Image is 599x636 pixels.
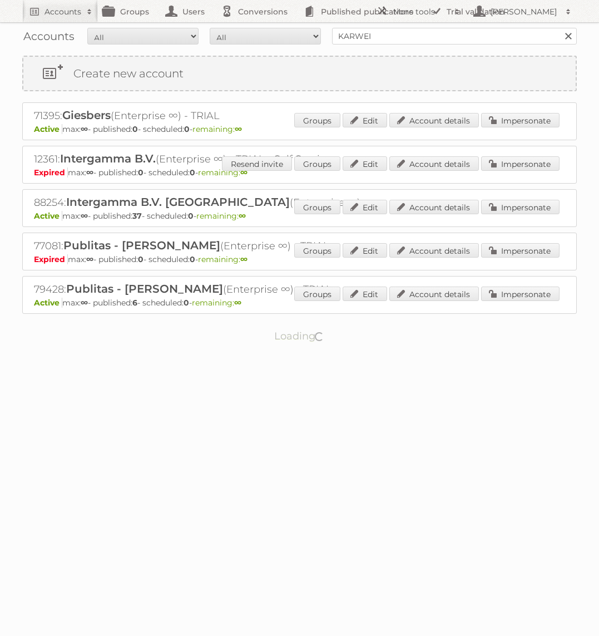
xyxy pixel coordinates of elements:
span: remaining: [192,124,242,134]
a: Edit [343,287,387,301]
a: Groups [294,287,340,301]
p: max: - published: - scheduled: - [34,124,565,134]
p: Loading [239,325,360,347]
a: Edit [343,113,387,127]
strong: ∞ [86,167,93,178]
a: Groups [294,243,340,258]
a: Impersonate [481,156,560,171]
span: Active [34,124,62,134]
h2: 79428: (Enterprise ∞) - TRIAL [34,282,423,297]
strong: 6 [132,298,137,308]
a: Groups [294,156,340,171]
a: Account details [389,200,479,214]
span: remaining: [198,254,247,264]
a: Create new account [23,57,576,90]
span: Intergamma B.V. [GEOGRAPHIC_DATA] [66,195,290,209]
a: Edit [343,200,387,214]
h2: Accounts [44,6,81,17]
h2: 77081: (Enterprise ∞) - TRIAL [34,239,423,253]
h2: [PERSON_NAME] [488,6,560,17]
h2: 12361: (Enterprise ∞) - TRIAL - Self Service [34,152,423,166]
span: Intergamma B.V. [60,152,156,165]
strong: 0 [190,167,195,178]
strong: ∞ [234,298,241,308]
a: Account details [389,287,479,301]
a: Edit [343,243,387,258]
strong: ∞ [81,124,88,134]
a: Resend invite [222,156,292,171]
strong: 37 [132,211,142,221]
span: Active [34,211,62,221]
strong: 0 [132,124,138,134]
strong: ∞ [81,211,88,221]
span: remaining: [192,298,241,308]
p: max: - published: - scheduled: - [34,167,565,178]
strong: 0 [184,298,189,308]
span: Active [34,298,62,308]
a: Edit [343,156,387,171]
strong: 0 [138,254,143,264]
strong: ∞ [240,254,247,264]
h2: 88254: (Enterprise ∞) [34,195,423,210]
span: Publitas - [PERSON_NAME] [63,239,220,252]
strong: ∞ [81,298,88,308]
a: Impersonate [481,200,560,214]
strong: ∞ [235,124,242,134]
span: remaining: [196,211,246,221]
a: Account details [389,156,479,171]
a: Impersonate [481,287,560,301]
span: remaining: [198,167,247,178]
strong: 0 [188,211,194,221]
span: Expired [34,254,68,264]
span: Giesbers [62,109,111,122]
h2: 71395: (Enterprise ∞) - TRIAL [34,109,423,123]
a: Impersonate [481,243,560,258]
a: Groups [294,200,340,214]
a: Account details [389,243,479,258]
p: max: - published: - scheduled: - [34,298,565,308]
strong: 0 [138,167,143,178]
strong: ∞ [86,254,93,264]
a: Impersonate [481,113,560,127]
a: Groups [294,113,340,127]
strong: 0 [190,254,195,264]
h2: More tools [393,6,449,17]
span: Publitas - [PERSON_NAME] [66,282,223,295]
a: Account details [389,113,479,127]
p: max: - published: - scheduled: - [34,211,565,221]
strong: 0 [184,124,190,134]
p: max: - published: - scheduled: - [34,254,565,264]
span: Expired [34,167,68,178]
strong: ∞ [239,211,246,221]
